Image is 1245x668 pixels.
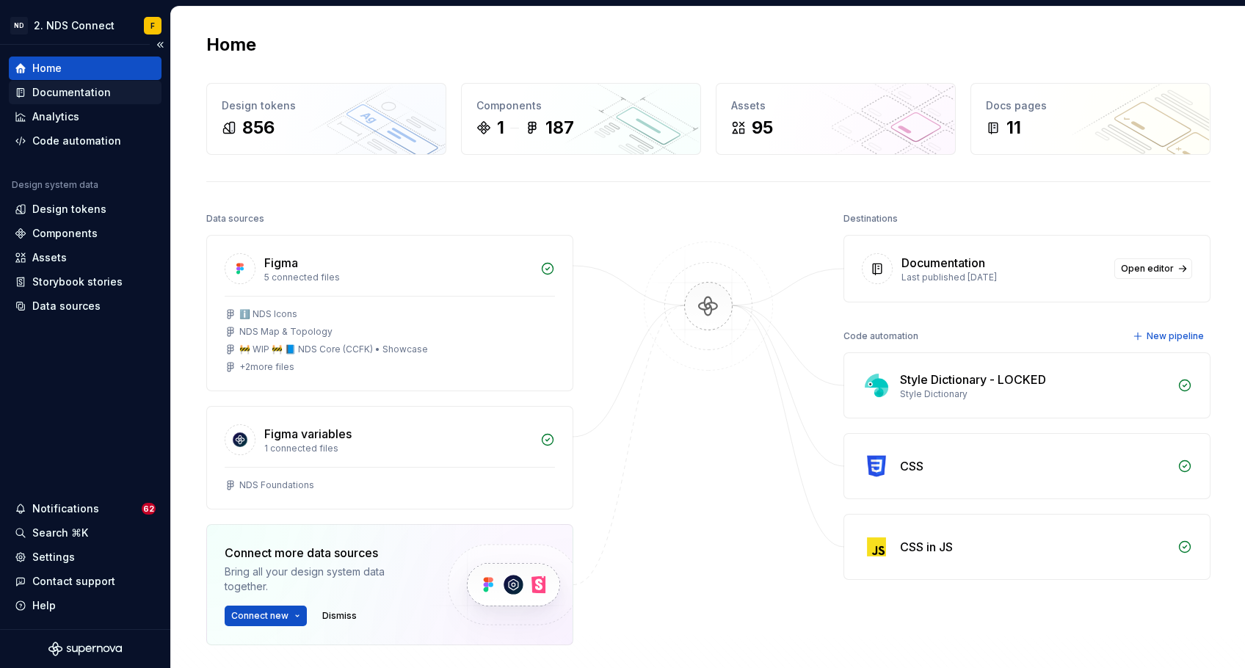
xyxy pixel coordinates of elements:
[206,235,573,391] a: Figma5 connected filesℹ️ NDS IconsNDS Map & Topology🚧 WIP 🚧 📘 NDS Core (CCFK) • Showcase+2more files
[239,361,294,373] div: + 2 more files
[150,35,170,55] button: Collapse sidebar
[461,83,701,155] a: Components1187
[239,479,314,491] div: NDS Foundations
[900,538,953,556] div: CSS in JS
[12,179,98,191] div: Design system data
[32,250,67,265] div: Assets
[497,116,504,139] div: 1
[32,275,123,289] div: Storybook stories
[9,570,161,593] button: Contact support
[1114,258,1192,279] a: Open editor
[901,254,985,272] div: Documentation
[239,326,333,338] div: NDS Map & Topology
[9,197,161,221] a: Design tokens
[900,388,1169,400] div: Style Dictionary
[32,550,75,564] div: Settings
[264,425,352,443] div: Figma variables
[322,610,357,622] span: Dismiss
[32,85,111,100] div: Documentation
[901,272,1106,283] div: Last published [DATE]
[239,308,297,320] div: ℹ️ NDS Icons
[231,610,288,622] span: Connect new
[9,129,161,153] a: Code automation
[264,272,531,283] div: 5 connected files
[900,457,923,475] div: CSS
[9,222,161,245] a: Components
[206,33,256,57] h2: Home
[9,521,161,545] button: Search ⌘K
[32,526,88,540] div: Search ⌘K
[9,270,161,294] a: Storybook stories
[1121,263,1174,275] span: Open editor
[900,371,1046,388] div: Style Dictionary - LOCKED
[9,545,161,569] a: Settings
[9,246,161,269] a: Assets
[225,544,423,562] div: Connect more data sources
[264,254,298,272] div: Figma
[731,98,940,113] div: Assets
[34,18,115,33] div: 2. NDS Connect
[264,443,531,454] div: 1 connected files
[32,501,99,516] div: Notifications
[32,299,101,313] div: Data sources
[752,116,773,139] div: 95
[9,81,161,104] a: Documentation
[986,98,1195,113] div: Docs pages
[239,344,428,355] div: 🚧 WIP 🚧 📘 NDS Core (CCFK) • Showcase
[32,61,62,76] div: Home
[206,83,446,155] a: Design tokens856
[316,606,363,626] button: Dismiss
[1006,116,1021,139] div: 11
[3,10,167,41] button: ND2. NDS ConnectF
[716,83,956,155] a: Assets95
[142,503,156,515] span: 62
[225,606,307,626] button: Connect new
[206,406,573,509] a: Figma variables1 connected filesNDS Foundations
[222,98,431,113] div: Design tokens
[843,208,898,229] div: Destinations
[32,109,79,124] div: Analytics
[9,294,161,318] a: Data sources
[9,497,161,520] button: Notifications62
[32,226,98,241] div: Components
[32,202,106,217] div: Design tokens
[476,98,686,113] div: Components
[10,17,28,35] div: ND
[242,116,275,139] div: 856
[9,105,161,128] a: Analytics
[206,208,264,229] div: Data sources
[843,326,918,346] div: Code automation
[32,574,115,589] div: Contact support
[1128,326,1210,346] button: New pipeline
[225,564,423,594] div: Bring all your design system data together.
[545,116,574,139] div: 187
[9,57,161,80] a: Home
[970,83,1210,155] a: Docs pages11
[150,20,155,32] div: F
[32,598,56,613] div: Help
[32,134,121,148] div: Code automation
[48,642,122,656] svg: Supernova Logo
[1147,330,1204,342] span: New pipeline
[9,594,161,617] button: Help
